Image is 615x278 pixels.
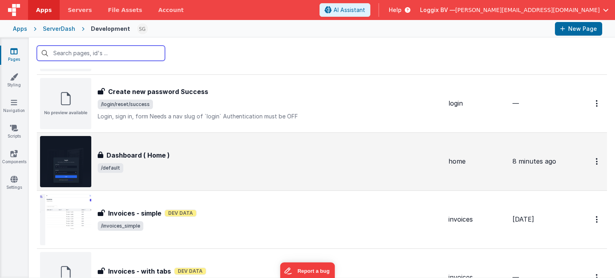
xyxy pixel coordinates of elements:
[98,112,442,120] p: Login, sign in, form Needs a nav slug of `login` Authentication must be OFF
[137,23,148,34] img: 497ae24fd84173162a2d7363e3b2f127
[448,215,506,224] div: invoices
[320,3,370,17] button: AI Assistant
[43,25,75,33] div: ServerDash
[165,210,197,217] span: Dev Data
[98,163,123,173] span: /default
[98,100,153,109] span: /login/reset/success
[37,46,165,61] input: Search pages, id's ...
[512,99,519,107] span: —
[448,99,506,108] div: login
[98,221,143,231] span: /invoices_simple
[36,6,52,14] span: Apps
[107,150,170,160] h3: Dashboard ( Home )
[13,25,27,33] div: Apps
[555,22,602,36] button: New Page
[420,6,455,14] span: Loggix BV —
[174,268,206,275] span: Dev Data
[108,266,171,276] h3: Invoices - with tabs
[448,157,506,166] div: home
[334,6,365,14] span: AI Assistant
[108,208,161,218] h3: Invoices - simple
[108,87,208,96] h3: Create new password Success
[420,6,609,14] button: Loggix BV — [PERSON_NAME][EMAIL_ADDRESS][DOMAIN_NAME]
[591,211,604,228] button: Options
[108,6,143,14] span: File Assets
[68,6,92,14] span: Servers
[591,95,604,112] button: Options
[91,25,130,33] div: Development
[591,153,604,170] button: Options
[455,6,600,14] span: [PERSON_NAME][EMAIL_ADDRESS][DOMAIN_NAME]
[512,157,556,165] span: 8 minutes ago
[512,215,534,223] span: [DATE]
[389,6,402,14] span: Help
